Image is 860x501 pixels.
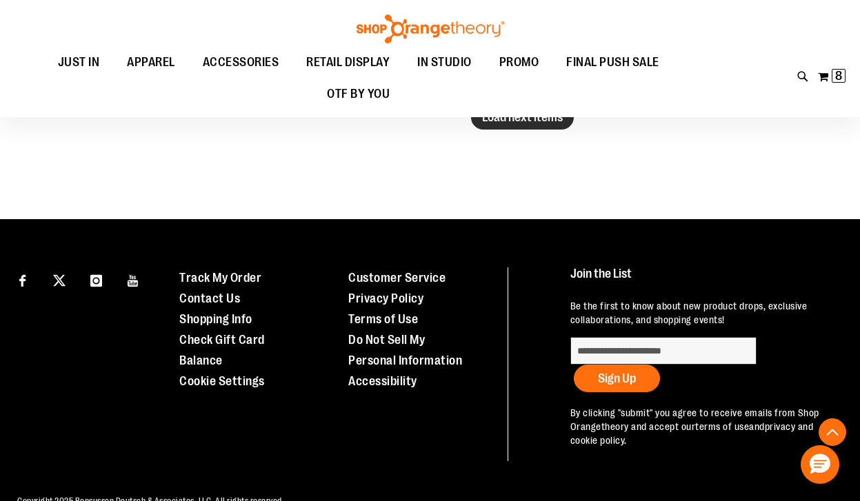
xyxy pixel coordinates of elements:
[471,105,574,130] button: Load next items
[570,406,837,447] p: By clicking "submit" you agree to receive emails from Shop Orangetheory and accept our and
[348,374,417,388] a: Accessibility
[486,47,553,79] a: PROMO
[348,312,418,326] a: Terms of Use
[48,267,72,292] a: Visit our X page
[179,333,265,367] a: Check Gift Card Balance
[552,47,673,79] a: FINAL PUSH SALE
[179,271,261,285] a: Track My Order
[327,79,390,110] span: OTF BY YOU
[801,445,839,484] button: Hello, have a question? Let’s chat.
[417,47,472,78] span: IN STUDIO
[84,267,108,292] a: Visit our Instagram page
[482,110,563,124] span: Load next items
[598,371,636,385] span: Sign Up
[179,312,252,326] a: Shopping Info
[10,267,34,292] a: Visit our Facebook page
[835,69,842,83] span: 8
[354,14,506,43] img: Shop Orangetheory
[570,337,757,365] input: enter email
[203,47,279,78] span: ACCESSORIES
[58,47,100,78] span: JUST IN
[348,333,462,367] a: Do Not Sell My Personal Information
[348,292,423,305] a: Privacy Policy
[306,47,390,78] span: RETAIL DISPLAY
[499,47,539,78] span: PROMO
[121,267,146,292] a: Visit our Youtube page
[127,47,175,78] span: APPAREL
[570,267,837,293] h4: Join the List
[189,47,293,79] a: ACCESSORIES
[574,365,660,392] button: Sign Up
[566,47,659,78] span: FINAL PUSH SALE
[53,274,66,287] img: Twitter
[403,47,486,79] a: IN STUDIO
[313,79,403,110] a: OTF BY YOU
[695,421,749,432] a: terms of use
[113,47,189,79] a: APPAREL
[348,271,446,285] a: Customer Service
[819,418,846,446] button: Back To Top
[179,292,240,305] a: Contact Us
[292,47,403,79] a: RETAIL DISPLAY
[570,299,837,327] p: Be the first to know about new product drops, exclusive collaborations, and shopping events!
[179,374,265,388] a: Cookie Settings
[44,47,114,78] a: JUST IN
